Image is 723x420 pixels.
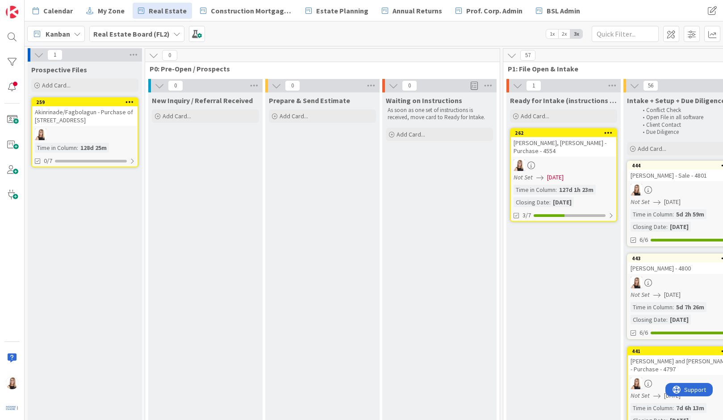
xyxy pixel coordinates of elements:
[664,290,681,299] span: [DATE]
[44,156,52,166] span: 0/7
[285,80,300,91] span: 0
[47,50,63,60] span: 1
[673,403,674,413] span: :
[168,80,183,91] span: 0
[631,198,650,206] i: Not Set
[521,112,549,120] span: Add Card...
[531,3,585,19] a: BSL Admin
[280,112,308,120] span: Add Card...
[397,130,425,138] span: Add Card...
[592,26,659,42] input: Quick Filter...
[450,3,528,19] a: Prof. Corp. Admin
[639,235,648,245] span: 6/6
[557,185,596,195] div: 127d 1h 23m
[631,209,673,219] div: Time in Column
[27,3,78,19] a: Calendar
[32,98,138,126] div: 259Akinrinade/Fagbolagun - Purchase of [STREET_ADDRESS]
[393,5,442,16] span: Annual Returns
[515,130,616,136] div: 262
[32,106,138,126] div: Akinrinade/Fagbolagun - Purchase of [STREET_ADDRESS]
[300,3,374,19] a: Estate Planning
[316,5,368,16] span: Estate Planning
[77,143,78,153] span: :
[402,80,417,91] span: 0
[511,137,616,157] div: [PERSON_NAME], [PERSON_NAME] - Purchase - 4554
[556,185,557,195] span: :
[93,29,170,38] b: Real Estate Board (FL2)
[664,197,681,207] span: [DATE]
[668,222,691,232] div: [DATE]
[674,302,706,312] div: 5d 7h 26m
[78,143,109,153] div: 128d 25m
[6,402,18,414] img: avatar
[631,378,642,389] img: DB
[195,3,297,19] a: Construction Mortgages - Draws
[98,5,125,16] span: My Zone
[570,29,582,38] span: 3x
[547,173,564,182] span: [DATE]
[514,185,556,195] div: Time in Column
[511,129,616,137] div: 262
[514,159,525,171] img: DB
[526,80,541,91] span: 1
[673,209,674,219] span: :
[133,3,192,19] a: Real Estate
[631,391,650,399] i: Not Set
[514,197,549,207] div: Closing Date
[511,129,616,157] div: 262[PERSON_NAME], [PERSON_NAME] - Purchase - 4554
[522,211,531,220] span: 3/7
[673,302,674,312] span: :
[549,197,551,207] span: :
[631,302,673,312] div: Time in Column
[631,315,666,324] div: Closing Date
[81,3,130,19] a: My Zone
[388,107,491,121] p: As soon as one set of instructions is received, move card to Ready for Intake.
[510,96,617,105] span: Ready for Intake (instructions received)
[664,391,681,400] span: [DATE]
[631,184,642,195] img: DB
[514,173,533,181] i: Not Set
[36,99,138,105] div: 259
[520,50,535,61] span: 57
[32,98,138,106] div: 259
[511,159,616,171] div: DB
[269,96,350,105] span: Prepare & Send Estimate
[668,315,691,324] div: [DATE]
[35,129,46,140] img: DB
[546,29,558,38] span: 1x
[666,315,668,324] span: :
[35,143,77,153] div: Time in Column
[547,5,580,16] span: BSL Admin
[162,50,177,61] span: 0
[631,291,650,299] i: Not Set
[558,29,570,38] span: 2x
[46,29,70,39] span: Kanban
[6,377,18,389] img: DB
[674,209,706,219] div: 5d 2h 59m
[152,96,253,105] span: New Inquiry / Referral Received
[638,145,666,153] span: Add Card...
[6,6,18,18] img: Visit kanbanzone.com
[32,129,138,140] div: DB
[19,1,41,12] span: Support
[43,5,73,16] span: Calendar
[631,403,673,413] div: Time in Column
[376,3,447,19] a: Annual Returns
[149,5,187,16] span: Real Estate
[163,112,191,120] span: Add Card...
[674,403,706,413] div: 7d 6h 13m
[551,197,574,207] div: [DATE]
[211,5,292,16] span: Construction Mortgages - Draws
[631,222,666,232] div: Closing Date
[466,5,522,16] span: Prof. Corp. Admin
[42,81,71,89] span: Add Card...
[631,277,642,288] img: DB
[666,222,668,232] span: :
[386,96,462,105] span: Waiting on Instructions
[639,328,648,337] span: 6/6
[31,65,87,74] span: Prospective Files
[150,64,489,73] span: P0: Pre-Open / Prospects
[643,80,658,91] span: 56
